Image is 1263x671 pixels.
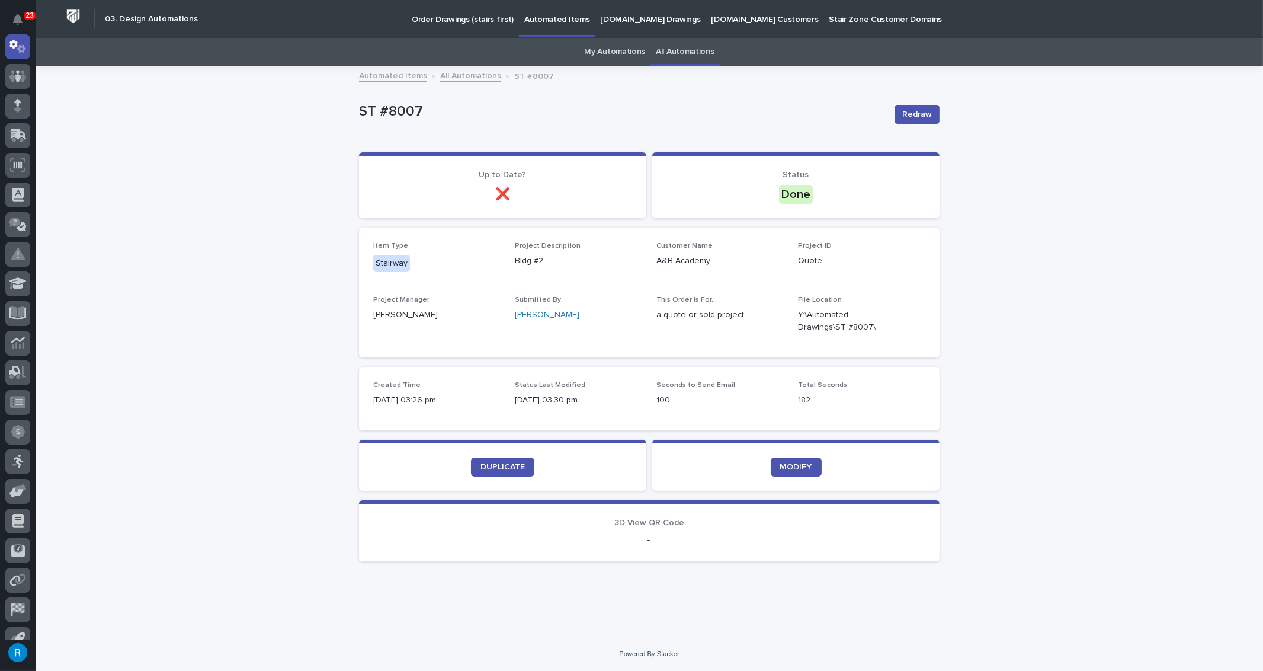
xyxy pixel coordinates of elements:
[780,463,812,471] span: MODIFY
[479,171,527,179] span: Up to Date?
[656,394,784,407] p: 100
[373,309,501,321] p: [PERSON_NAME]
[373,187,632,202] p: ❌
[619,650,679,657] a: Powered By Stacker
[656,296,717,303] span: This Order is For...
[5,7,30,32] button: Notifications
[656,255,784,267] p: A&B Academy
[514,69,554,82] p: ST #8007
[515,255,642,267] p: Bldg #2
[779,185,813,204] div: Done
[373,533,925,547] p: -
[359,103,885,120] p: ST #8007
[614,519,684,527] span: 3D View QR Code
[656,242,713,250] span: Customer Name
[5,640,30,665] button: users-avatar
[902,108,932,120] span: Redraw
[515,309,579,321] a: [PERSON_NAME]
[771,458,822,477] a: MODIFY
[798,382,847,389] span: Total Seconds
[656,382,735,389] span: Seconds to Send Email
[798,242,832,250] span: Project ID
[373,255,410,272] div: Stairway
[895,105,940,124] button: Redraw
[515,242,581,250] span: Project Description
[656,38,714,66] a: All Automations
[656,309,784,321] p: a quote or sold project
[480,463,525,471] span: DUPLICATE
[515,296,561,303] span: Submitted By
[373,382,421,389] span: Created Time
[359,68,427,82] a: Automated Items
[26,11,34,20] p: 23
[373,296,429,303] span: Project Manager
[373,242,408,250] span: Item Type
[373,394,501,407] p: [DATE] 03:26 pm
[798,394,925,407] p: 182
[798,255,925,267] p: Quote
[515,382,585,389] span: Status Last Modified
[798,296,842,303] span: File Location
[798,309,897,334] : Y:\Automated Drawings\ST #8007\
[440,68,501,82] a: All Automations
[783,171,809,179] span: Status
[15,14,30,33] div: Notifications23
[515,394,642,407] p: [DATE] 03:30 pm
[62,5,84,27] img: Workspace Logo
[584,38,645,66] a: My Automations
[471,458,534,477] a: DUPLICATE
[105,14,198,24] h2: 03. Design Automations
